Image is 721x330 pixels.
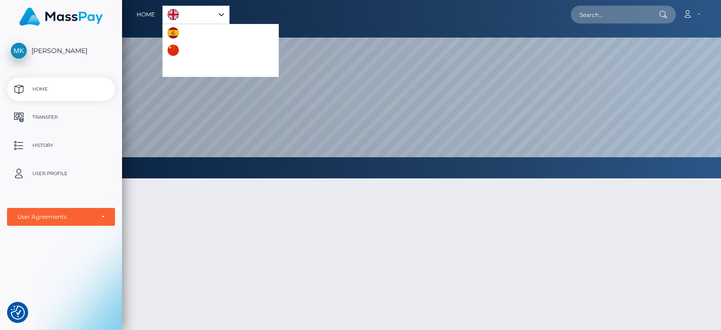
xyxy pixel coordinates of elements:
[7,77,115,101] a: Home
[163,6,229,23] a: English
[7,106,115,129] a: Transfer
[11,110,111,124] p: Transfer
[17,213,94,221] div: User Agreements
[11,82,111,96] p: Home
[11,167,111,181] p: User Profile
[163,59,278,77] a: Português ([GEOGRAPHIC_DATA])
[162,6,230,24] div: Language
[163,24,215,42] a: Español
[7,46,115,55] span: [PERSON_NAME]
[7,208,115,226] button: User Agreements
[163,42,220,59] a: 中文 (简体)
[11,306,25,320] button: Consent Preferences
[162,6,230,24] aside: Language selected: English
[19,8,103,26] img: MassPay
[162,24,279,77] ul: Language list
[137,5,155,24] a: Home
[11,306,25,320] img: Revisit consent button
[571,6,659,23] input: Search...
[7,134,115,157] a: History
[11,138,111,153] p: History
[7,162,115,185] a: User Profile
